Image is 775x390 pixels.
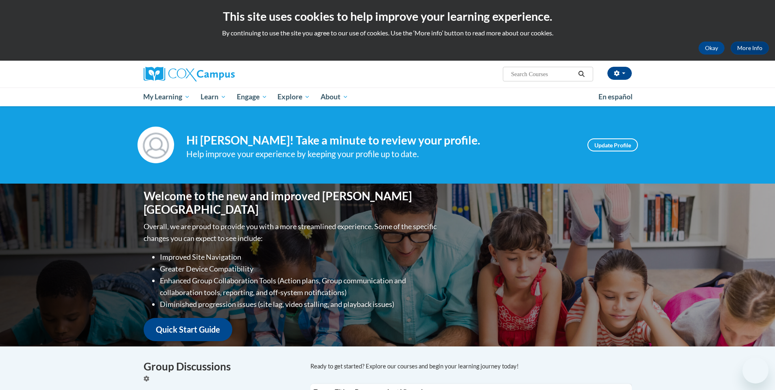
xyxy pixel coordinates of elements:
[160,298,439,310] li: Diminished progression issues (site lag, video stalling, and playback issues)
[321,92,348,102] span: About
[277,92,310,102] span: Explore
[144,189,439,217] h1: Welcome to the new and improved [PERSON_NAME][GEOGRAPHIC_DATA]
[742,357,768,383] iframe: Button to launch messaging window
[598,92,633,101] span: En español
[587,138,638,151] a: Update Profile
[195,88,231,106] a: Learn
[186,147,575,161] div: Help improve your experience by keeping your profile up to date.
[138,127,174,163] img: Profile Image
[144,67,298,81] a: Cox Campus
[144,221,439,244] p: Overall, we are proud to provide you with a more streamlined experience. Some of the specific cha...
[138,88,196,106] a: My Learning
[186,134,575,147] h4: Hi [PERSON_NAME]! Take a minute to review your profile.
[607,67,632,80] button: Account Settings
[699,42,725,55] button: Okay
[231,88,273,106] a: Engage
[144,359,298,375] h4: Group Discussions
[143,92,190,102] span: My Learning
[201,92,226,102] span: Learn
[160,263,439,275] li: Greater Device Compatibility
[131,88,644,106] div: Main menu
[510,69,575,79] input: Search Courses
[144,67,235,81] img: Cox Campus
[6,28,769,37] p: By continuing to use the site you agree to our use of cookies. Use the ‘More info’ button to read...
[315,88,354,106] a: About
[160,251,439,263] li: Improved Site Navigation
[731,42,769,55] a: More Info
[160,275,439,298] li: Enhanced Group Collaboration Tools (Action plans, Group communication and collaboration tools, re...
[144,318,232,341] a: Quick Start Guide
[575,69,587,79] button: Search
[6,8,769,24] h2: This site uses cookies to help improve your learning experience.
[593,88,638,105] a: En español
[237,92,267,102] span: Engage
[272,88,315,106] a: Explore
